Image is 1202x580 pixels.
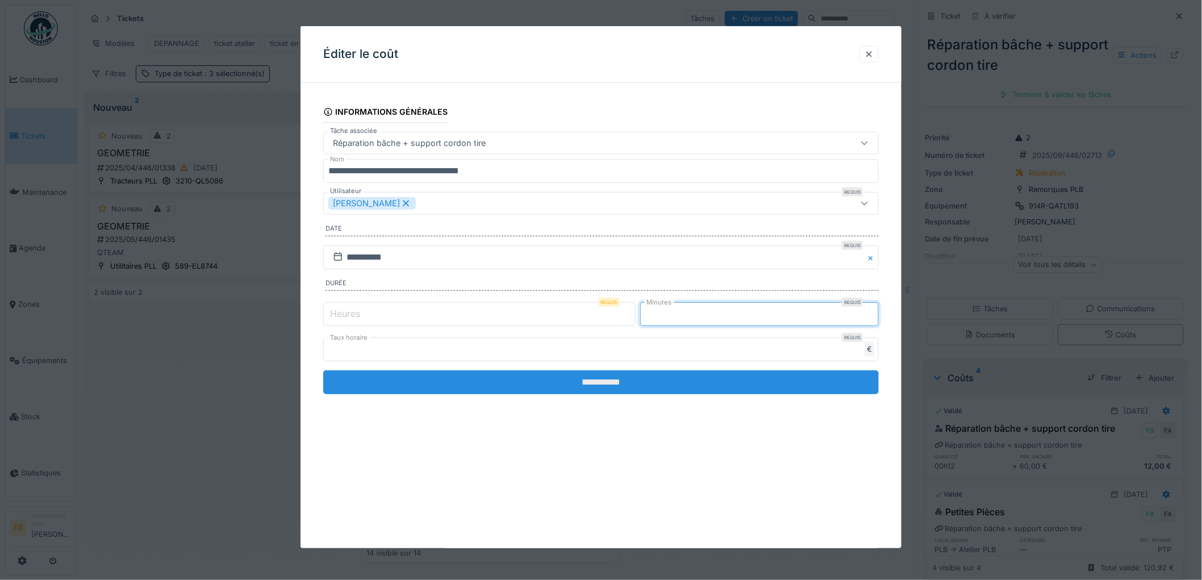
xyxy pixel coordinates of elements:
label: Heures [328,307,362,320]
div: Requis [842,333,863,342]
label: Minutes [645,298,674,307]
label: Tâche associée [328,126,379,136]
div: Réparation bâche + support cordon tire [328,137,490,149]
div: Requis [842,241,863,250]
label: Date [325,224,879,236]
div: [PERSON_NAME] [328,197,416,210]
div: Requis [842,298,863,307]
label: Nom [328,155,347,164]
label: Durée [325,278,879,291]
div: Requis [599,298,620,307]
div: Informations générales [323,103,448,123]
label: Utilisateur [328,186,364,196]
label: Taux horaire [328,333,370,343]
h3: Éditer le coût [323,47,398,61]
div: € [865,341,874,357]
button: Close [866,245,879,269]
div: Requis [842,187,863,197]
